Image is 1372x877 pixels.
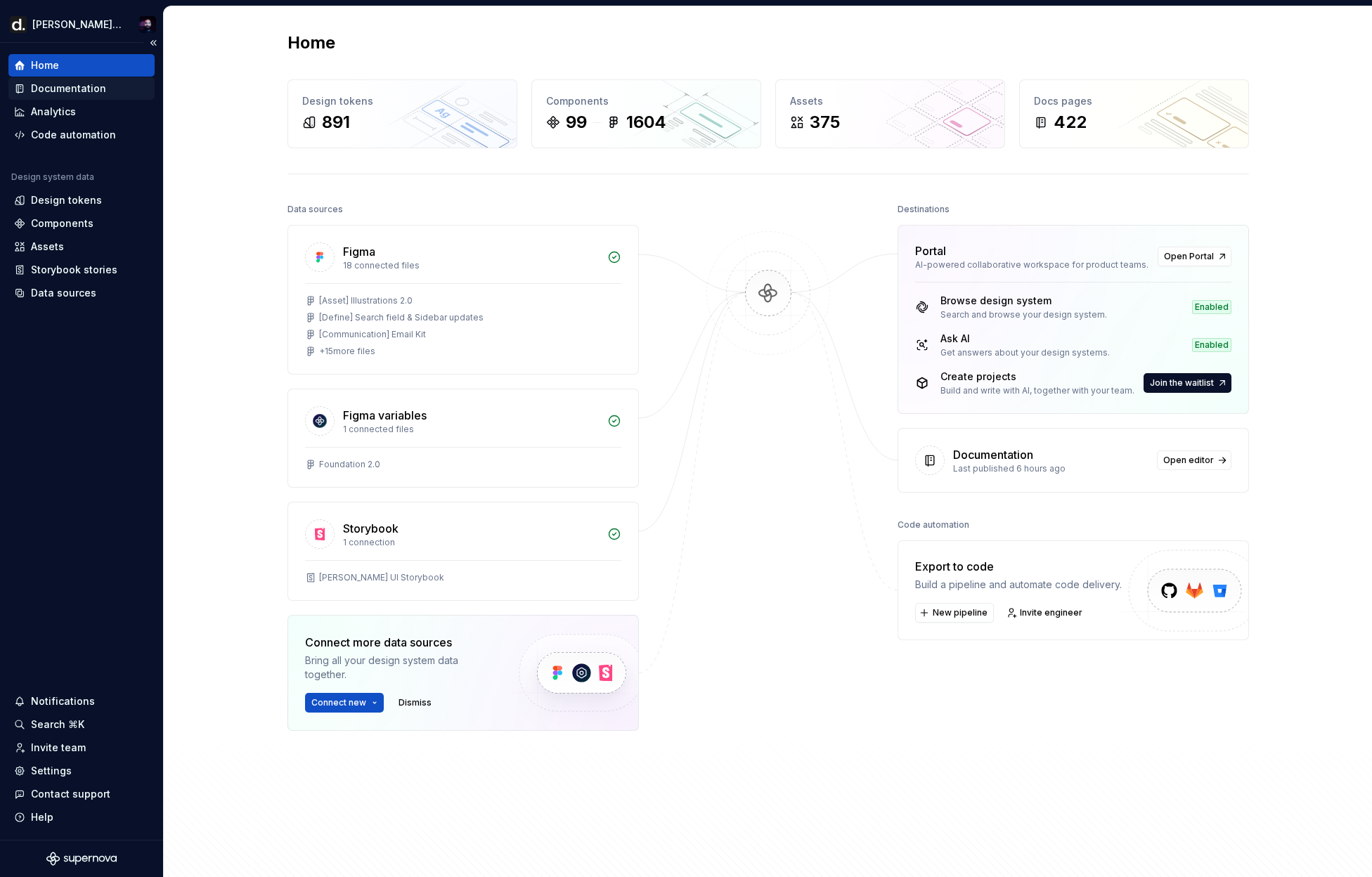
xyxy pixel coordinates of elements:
[8,760,155,782] a: Settings
[31,240,64,254] div: Assets
[8,282,155,304] a: Data sources
[11,171,94,183] div: Design system data
[915,603,994,623] button: New pipeline
[566,111,587,134] div: 99
[143,33,163,53] button: Collapse sidebar
[343,243,375,260] div: Figma
[287,502,639,601] a: Storybook1 connection[PERSON_NAME] UI Storybook
[343,260,599,271] div: 18 connected files
[8,259,155,281] a: Storybook stories
[31,216,93,230] div: Components
[1150,377,1214,389] span: Join the waitlist
[139,16,156,33] img: Pantelis
[343,520,399,537] div: Storybook
[31,128,116,142] div: Code automation
[8,124,155,146] a: Code automation
[31,82,106,96] div: Documentation
[953,446,1033,463] div: Documentation
[626,111,666,134] div: 1604
[287,389,639,488] a: Figma variables1 connected filesFoundation 2.0
[31,58,59,72] div: Home
[915,558,1122,575] div: Export to code
[31,286,96,300] div: Data sources
[8,235,155,258] a: Assets
[8,736,155,759] a: Invite team
[775,79,1005,148] a: Assets375
[31,810,53,824] div: Help
[1192,338,1231,352] div: Enabled
[319,329,426,340] div: [Communication] Email Kit
[1163,455,1214,466] span: Open editor
[31,741,86,755] div: Invite team
[31,694,95,708] div: Notifications
[546,94,746,108] div: Components
[31,193,102,207] div: Design tokens
[933,607,988,618] span: New pipeline
[305,654,495,682] div: Bring all your design system data together.
[302,94,503,108] div: Design tokens
[319,459,380,470] div: Foundation 2.0
[8,806,155,829] button: Help
[1019,79,1249,148] a: Docs pages422
[322,111,350,134] div: 891
[46,852,117,866] a: Supernova Logo
[940,309,1107,320] div: Search and browse your design system.
[1164,251,1214,262] span: Open Portal
[343,537,599,548] div: 1 connection
[32,18,122,32] div: [PERSON_NAME] UI
[343,424,599,435] div: 1 connected files
[319,312,484,323] div: [Define] Search field & Sidebar updates
[311,697,366,708] span: Connect new
[915,259,1149,271] div: AI-powered collaborative workspace for product teams.
[399,697,432,708] span: Dismiss
[343,407,427,424] div: Figma variables
[940,294,1107,308] div: Browse design system
[1158,247,1231,266] a: Open Portal
[287,32,335,54] h2: Home
[940,385,1134,396] div: Build and write with AI, together with your team.
[10,16,27,33] img: b918d911-6884-482e-9304-cbecc30deec6.png
[1157,450,1231,470] a: Open editor
[1020,607,1082,618] span: Invite engineer
[287,79,517,148] a: Design tokens891
[915,242,946,259] div: Portal
[940,370,1134,384] div: Create projects
[31,717,84,732] div: Search ⌘K
[1034,94,1234,108] div: Docs pages
[1144,373,1231,393] a: Join the waitlist
[392,693,438,713] button: Dismiss
[8,783,155,805] button: Contact support
[940,347,1110,358] div: Get answers about your design systems.
[1002,603,1089,623] a: Invite engineer
[1054,111,1087,134] div: 422
[790,94,990,108] div: Assets
[31,105,76,119] div: Analytics
[915,578,1122,592] div: Build a pipeline and automate code delivery.
[810,111,840,134] div: 375
[8,54,155,77] a: Home
[319,346,375,357] div: + 15 more files
[8,713,155,736] button: Search ⌘K
[31,787,110,801] div: Contact support
[287,225,639,375] a: Figma18 connected files[Asset] Illustrations 2.0[Define] Search field & Sidebar updates[Communica...
[8,690,155,713] button: Notifications
[31,764,72,778] div: Settings
[319,295,413,306] div: [Asset] Illustrations 2.0
[953,463,1148,474] div: Last published 6 hours ago
[8,212,155,235] a: Components
[8,189,155,212] a: Design tokens
[305,693,384,713] button: Connect new
[287,200,343,219] div: Data sources
[305,634,495,651] div: Connect more data sources
[940,332,1110,346] div: Ask AI
[8,100,155,123] a: Analytics
[3,9,160,39] button: [PERSON_NAME] UIPantelis
[1192,300,1231,314] div: Enabled
[898,200,950,219] div: Destinations
[8,77,155,100] a: Documentation
[319,572,444,583] div: [PERSON_NAME] UI Storybook
[531,79,761,148] a: Components991604
[31,263,117,277] div: Storybook stories
[898,515,969,535] div: Code automation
